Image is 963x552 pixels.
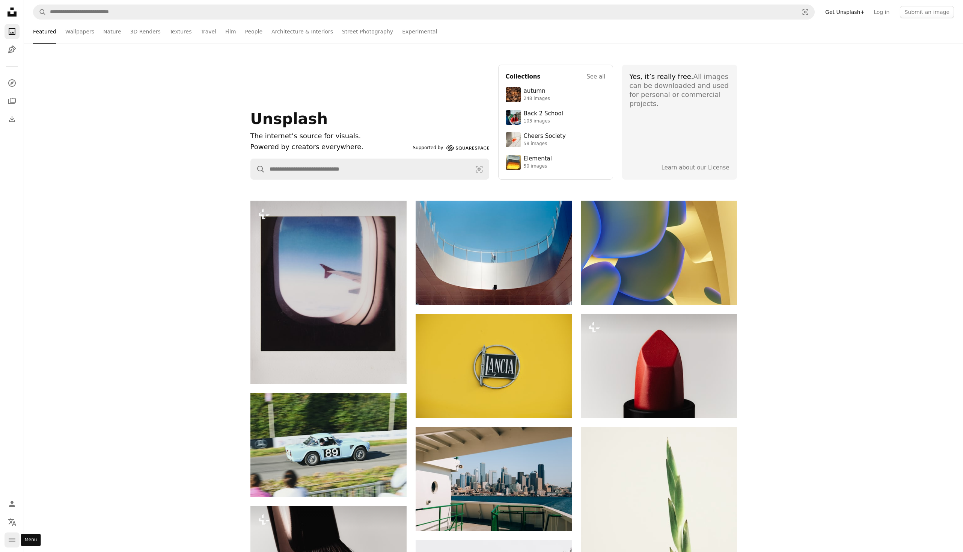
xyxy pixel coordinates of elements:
div: Elemental [524,155,552,163]
a: Close-up of a red lipstick bullet [581,362,737,369]
a: Elemental50 images [506,155,606,170]
a: Collections [5,94,20,109]
div: Back 2 School [524,110,563,118]
img: Abstract organic shapes with blue and yellow gradients [581,201,737,305]
a: View from an airplane window, looking at the wing. [250,289,407,296]
button: Search Unsplash [251,159,265,179]
div: autumn [524,88,550,95]
h1: The internet’s source for visuals. [250,131,410,142]
a: Illustrations [5,42,20,57]
img: Close-up of a red lipstick bullet [581,314,737,418]
p: Powered by creators everywhere. [250,142,410,153]
img: premium_photo-1683135218355-6d72011bf303 [506,110,521,125]
button: Visual search [796,5,814,19]
img: premium_photo-1751985761161-8a269d884c29 [506,155,521,170]
a: Download History [5,112,20,127]
img: City skyline across the water from a ferry deck. [416,427,572,531]
form: Find visuals sitewide [33,5,815,20]
button: Visual search [469,159,489,179]
img: Light blue vintage race car with number 89 [250,393,407,497]
a: Home — Unsplash [5,5,20,21]
a: See all [586,72,605,81]
button: Search Unsplash [33,5,46,19]
a: A green gladiolus bud with pink tips on plain background [581,541,737,547]
a: Explore [5,76,20,91]
a: Photos [5,24,20,39]
div: Cheers Society [524,133,566,140]
a: Learn about our License [662,164,729,171]
button: Language [5,514,20,529]
a: autumn248 images [506,87,606,102]
a: Log in [869,6,894,18]
div: 58 images [524,141,566,147]
a: Lancia logo on a yellow background [416,362,572,369]
div: 248 images [524,96,550,102]
a: Cheers Society58 images [506,132,606,147]
a: Light blue vintage race car with number 89 [250,442,407,448]
a: Textures [170,20,192,44]
a: Architecture & Interiors [271,20,333,44]
a: City skyline across the water from a ferry deck. [416,475,572,482]
button: Submit an image [900,6,954,18]
button: Menu [5,532,20,547]
span: Unsplash [250,110,328,127]
a: Back 2 School103 images [506,110,606,125]
a: Nature [103,20,121,44]
div: 50 images [524,163,552,169]
a: Experimental [402,20,437,44]
div: All images can be downloaded and used for personal or commercial projects. [630,72,729,108]
form: Find visuals sitewide [250,159,489,180]
a: Abstract organic shapes with blue and yellow gradients [581,249,737,256]
a: Street Photography [342,20,393,44]
a: 3D Renders [130,20,161,44]
a: Travel [200,20,216,44]
a: Supported by [413,144,489,153]
a: People [245,20,263,44]
a: Modern architecture with a person on a balcony [416,249,572,256]
a: Wallpapers [65,20,94,44]
img: View from an airplane window, looking at the wing. [250,201,407,384]
img: Lancia logo on a yellow background [416,314,572,418]
span: Yes, it’s really free. [630,73,693,80]
a: Log in / Sign up [5,496,20,511]
img: photo-1610218588353-03e3130b0e2d [506,132,521,147]
img: Modern architecture with a person on a balcony [416,201,572,305]
div: 103 images [524,118,563,124]
img: photo-1637983927634-619de4ccecac [506,87,521,102]
a: Film [225,20,236,44]
h4: Collections [506,72,541,81]
a: Get Unsplash+ [821,6,869,18]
